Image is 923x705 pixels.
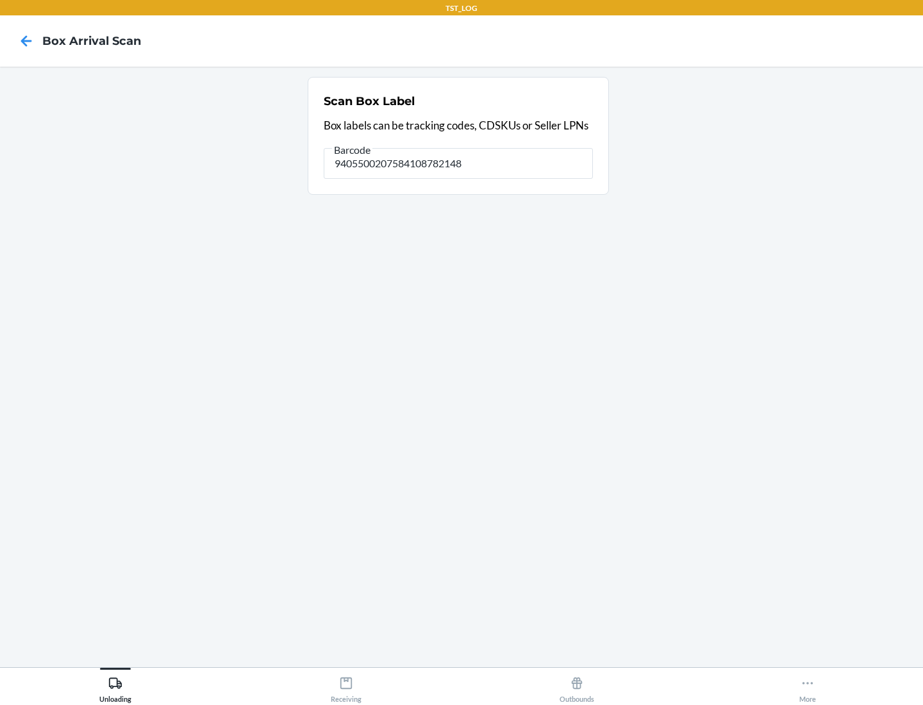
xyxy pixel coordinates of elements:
[692,668,923,703] button: More
[324,148,593,179] input: Barcode
[324,117,593,134] p: Box labels can be tracking codes, CDSKUs or Seller LPNs
[445,3,478,14] p: TST_LOG
[231,668,462,703] button: Receiving
[332,144,372,156] span: Barcode
[462,668,692,703] button: Outbounds
[324,93,415,110] h2: Scan Box Label
[99,671,131,703] div: Unloading
[799,671,816,703] div: More
[42,33,141,49] h4: Box Arrival Scan
[560,671,594,703] div: Outbounds
[331,671,362,703] div: Receiving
